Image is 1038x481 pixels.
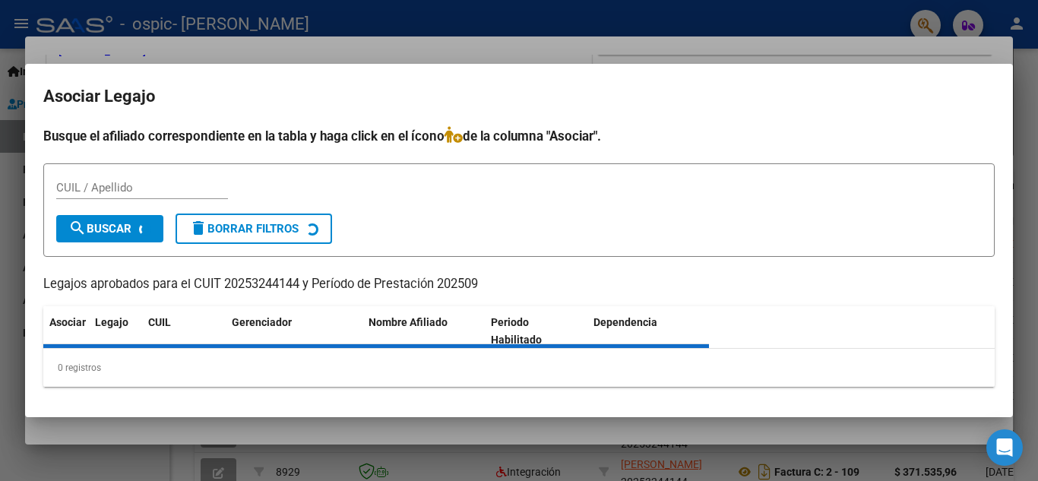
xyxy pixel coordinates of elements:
mat-icon: delete [189,219,207,237]
span: Gerenciador [232,316,292,328]
span: Dependencia [593,316,657,328]
button: Borrar Filtros [176,214,332,244]
span: Periodo Habilitado [491,316,542,346]
span: CUIL [148,316,171,328]
div: 0 registros [43,349,995,387]
datatable-header-cell: Nombre Afiliado [362,306,485,356]
button: Buscar [56,215,163,242]
span: Legajo [95,316,128,328]
h2: Asociar Legajo [43,82,995,111]
span: Buscar [68,222,131,236]
datatable-header-cell: Periodo Habilitado [485,306,587,356]
span: Borrar Filtros [189,222,299,236]
datatable-header-cell: Asociar [43,306,89,356]
datatable-header-cell: Gerenciador [226,306,362,356]
mat-icon: search [68,219,87,237]
datatable-header-cell: Dependencia [587,306,710,356]
datatable-header-cell: Legajo [89,306,142,356]
h4: Busque el afiliado correspondiente en la tabla y haga click en el ícono de la columna "Asociar". [43,126,995,146]
span: Nombre Afiliado [369,316,448,328]
datatable-header-cell: CUIL [142,306,226,356]
div: Open Intercom Messenger [986,429,1023,466]
p: Legajos aprobados para el CUIT 20253244144 y Período de Prestación 202509 [43,275,995,294]
span: Asociar [49,316,86,328]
